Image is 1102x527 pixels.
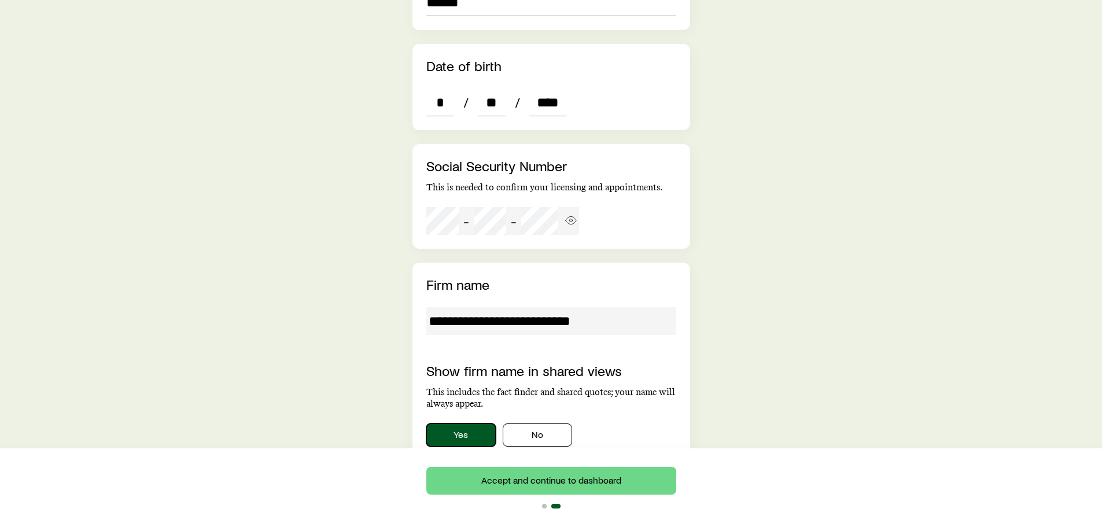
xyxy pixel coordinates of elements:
span: / [459,94,473,110]
label: Date of birth [426,57,502,74]
span: - [463,213,469,229]
button: Yes [426,423,496,447]
p: This is needed to confirm your licensing and appointments. [426,182,676,193]
div: showAgencyNameInSharedViews [426,423,676,447]
label: Social Security Number [426,157,567,174]
button: No [503,423,572,447]
span: - [511,213,517,229]
span: / [510,94,525,110]
button: Accept and continue to dashboard [426,467,676,495]
label: Firm name [426,276,489,293]
label: Show firm name in shared views [426,362,622,379]
div: dateOfBirth [426,89,566,116]
p: This includes the fact finder and shared quotes; your name will always appear. [426,386,676,410]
